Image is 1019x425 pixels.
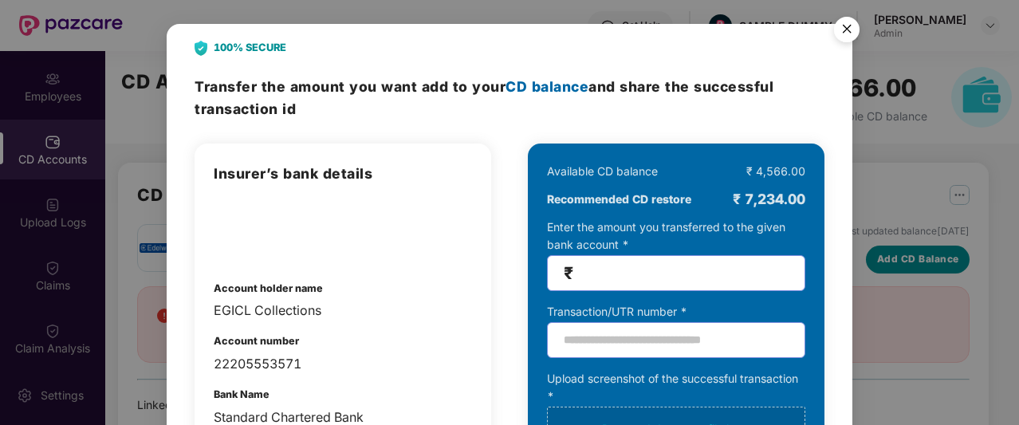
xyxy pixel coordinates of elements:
[547,303,805,321] div: Transaction/UTR number *
[214,40,286,56] b: 100% SECURE
[506,78,588,95] span: CD balance
[195,41,207,56] img: svg+xml;base64,PHN2ZyB4bWxucz0iaHR0cDovL3d3dy53My5vcmcvMjAwMC9zdmciIHdpZHRoPSIyNCIgaGVpZ2h0PSIyOC...
[824,10,869,54] img: svg+xml;base64,PHN2ZyB4bWxucz0iaHR0cDovL3d3dy53My5vcmcvMjAwMC9zdmciIHdpZHRoPSI1NiIgaGVpZ2h0PSI1Ni...
[349,78,588,95] span: you want add to your
[214,201,297,257] img: admin-overview
[214,301,472,321] div: EGICL Collections
[214,354,472,374] div: 22205553571
[547,191,691,208] b: Recommended CD restore
[547,218,805,291] div: Enter the amount you transferred to the given bank account *
[746,163,805,180] div: ₹ 4,566.00
[564,264,573,282] span: ₹
[824,9,868,52] button: Close
[733,188,805,211] div: ₹ 7,234.00
[214,335,299,347] b: Account number
[547,163,658,180] div: Available CD balance
[214,282,323,294] b: Account holder name
[214,388,270,400] b: Bank Name
[214,163,472,185] h3: Insurer’s bank details
[195,76,824,120] h3: Transfer the amount and share the successful transaction id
